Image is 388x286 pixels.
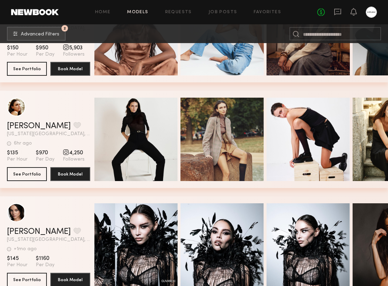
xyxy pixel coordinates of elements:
[7,62,47,76] button: See Portfolio
[7,132,90,137] span: [US_STATE][GEOGRAPHIC_DATA], [GEOGRAPHIC_DATA]
[63,149,85,156] span: 4,250
[7,122,71,130] a: [PERSON_NAME]
[7,44,27,51] span: $150
[165,10,192,15] a: Requests
[36,149,54,156] span: $970
[63,51,85,58] span: Followers
[7,27,66,41] button: 2Advanced Filters
[254,10,281,15] a: Favorites
[7,156,27,163] span: Per Hour
[7,262,27,268] span: Per Hour
[36,44,54,51] span: $950
[36,156,54,163] span: Per Day
[7,149,27,156] span: $135
[127,10,148,15] a: Models
[63,156,85,163] span: Followers
[50,167,90,181] button: Book Model
[21,32,59,37] span: Advanced Filters
[36,255,54,262] span: $1160
[7,167,47,181] button: See Portfolio
[95,10,111,15] a: Home
[7,228,71,236] a: [PERSON_NAME]
[7,255,27,262] span: $145
[14,141,32,146] div: 6hr ago
[36,51,54,58] span: Per Day
[64,27,66,30] span: 2
[63,44,85,51] span: 5,903
[50,62,90,76] button: Book Model
[209,10,237,15] a: Job Posts
[7,51,27,58] span: Per Hour
[36,262,54,268] span: Per Day
[14,247,37,252] div: +1mo ago
[7,237,90,242] span: [US_STATE][GEOGRAPHIC_DATA], [GEOGRAPHIC_DATA]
